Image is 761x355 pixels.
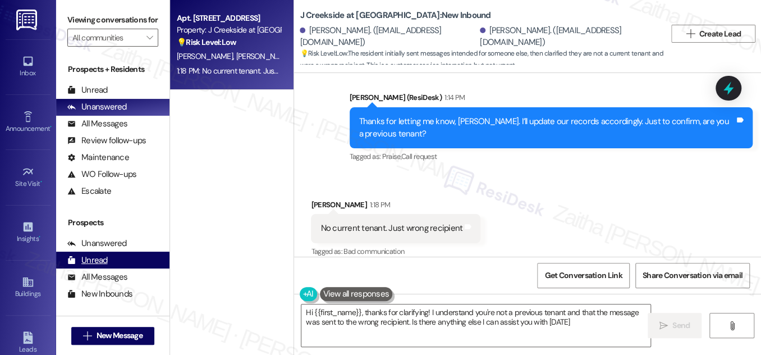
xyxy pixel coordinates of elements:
div: Tagged as: [311,243,480,260]
button: Get Conversation Link [537,263,629,288]
span: Bad communication [343,247,404,256]
i:  [659,321,668,330]
div: Escalate [67,185,111,197]
span: Share Conversation via email [643,270,742,281]
span: Praise , [382,152,401,161]
div: New Inbounds [67,288,132,300]
div: Tagged as: [350,148,753,165]
i:  [686,29,694,38]
b: J Creekside at [GEOGRAPHIC_DATA]: New Inbound [300,10,490,21]
div: Unread [67,84,108,96]
i:  [727,321,736,330]
div: All Messages [67,118,127,130]
span: Get Conversation Link [544,270,622,281]
span: Create Lead [699,28,741,40]
a: Site Visit • [6,162,51,193]
div: 1:18 PM [367,199,390,211]
strong: 💡 Risk Level: Low [300,49,347,58]
div: 1:14 PM [442,92,465,103]
span: • [40,178,42,186]
span: New Message [97,330,143,342]
span: Send [672,320,690,331]
i:  [146,33,153,42]
a: Inbox [6,52,51,82]
div: 1:18 PM: No current tenant. Just wrong recipient [177,66,329,76]
a: Buildings [6,272,51,303]
span: : The resident initially sent messages intended for someone else, then clarified they are not a c... [300,48,666,72]
div: Apt. [STREET_ADDRESS] [177,12,281,24]
div: Unanswered [67,101,127,113]
div: [PERSON_NAME]. ([EMAIL_ADDRESS][DOMAIN_NAME]) [480,25,657,49]
div: Unread [67,254,108,266]
span: Call request [401,152,437,161]
span: • [50,123,52,131]
span: • [39,233,40,241]
div: WO Follow-ups [67,169,136,180]
div: All Messages [67,271,127,283]
i:  [83,331,91,340]
div: [PERSON_NAME] (ResiDesk) [350,92,753,107]
strong: 💡 Risk Level: Low [177,37,236,47]
div: Property: J Creekside at [GEOGRAPHIC_DATA] [177,24,281,36]
label: Viewing conversations for [67,11,158,29]
input: All communities [72,29,140,47]
span: [PERSON_NAME] [177,51,236,61]
a: Insights • [6,217,51,248]
div: Thanks for letting me know, [PERSON_NAME]. I’ll update our records accordingly. Just to confirm, ... [359,116,735,140]
div: No current tenant. Just wrong recipient [320,222,462,234]
div: [PERSON_NAME]. ([EMAIL_ADDRESS][DOMAIN_NAME]) [300,25,477,49]
button: Send [648,313,702,338]
img: ResiDesk Logo [16,10,39,30]
div: Review follow-ups [67,135,146,147]
span: [PERSON_NAME] [236,51,292,61]
div: Unanswered [67,238,127,249]
textarea: Hi {{first_name}}, thanks for clarifying! I understand you're not a previous tenant and that the ... [301,304,650,347]
button: New Message [71,327,154,345]
div: Maintenance [67,152,129,163]
button: Share Conversation via email [635,263,750,288]
div: [PERSON_NAME] [311,199,480,215]
div: Prospects [56,217,169,229]
div: Prospects + Residents [56,63,169,75]
button: Create Lead [671,25,755,43]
